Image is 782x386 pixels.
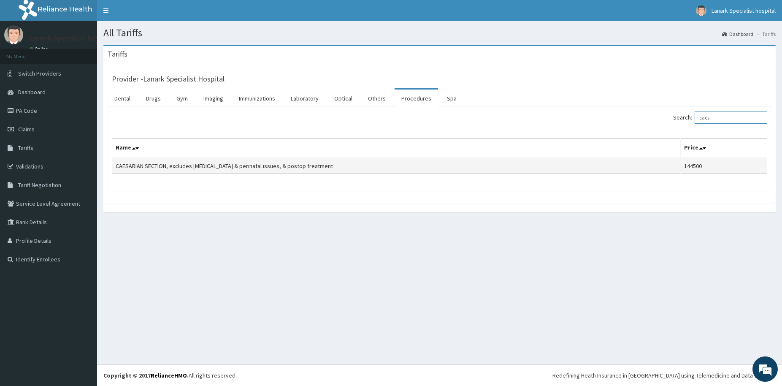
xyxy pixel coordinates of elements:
span: We're online! [49,106,116,192]
a: Dashboard [722,30,753,38]
input: Search: [695,111,767,124]
div: Redefining Heath Insurance in [GEOGRAPHIC_DATA] using Telemedicine and Data Science! [552,371,776,380]
a: Immunizations [232,90,282,107]
a: Procedures [395,90,438,107]
li: Tariffs [754,30,776,38]
a: Spa [440,90,463,107]
td: CAESARIAN SECTION, excludes [MEDICAL_DATA] & perinatal issues, & postop treatment [112,158,681,174]
img: d_794563401_company_1708531726252_794563401 [16,42,34,63]
a: Optical [327,90,359,107]
p: Lanark Specialist hospital [30,34,114,42]
h3: Provider - Lanark Specialist Hospital [112,75,225,83]
div: Minimize live chat window [138,4,159,24]
img: User Image [4,25,23,44]
span: Tariff Negotiation [18,181,61,189]
a: Imaging [197,90,230,107]
h1: All Tariffs [103,27,776,38]
a: Laboratory [284,90,325,107]
span: Lanark Specialist hospital [712,7,776,14]
a: Dental [108,90,137,107]
a: Others [361,90,392,107]
span: Switch Providers [18,70,61,77]
th: Name [112,139,681,158]
th: Price [680,139,767,158]
strong: Copyright © 2017 . [103,372,189,379]
img: User Image [696,5,706,16]
label: Search: [673,111,767,124]
textarea: Type your message and hit 'Enter' [4,231,161,260]
footer: All rights reserved. [97,364,782,386]
a: Online [30,46,50,52]
h3: Tariffs [108,50,127,58]
td: 144500 [680,158,767,174]
span: Claims [18,125,35,133]
div: Chat with us now [44,47,142,58]
a: Drugs [139,90,168,107]
a: RelianceHMO [151,372,187,379]
span: Dashboard [18,88,46,96]
a: Gym [170,90,195,107]
span: Tariffs [18,144,33,152]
